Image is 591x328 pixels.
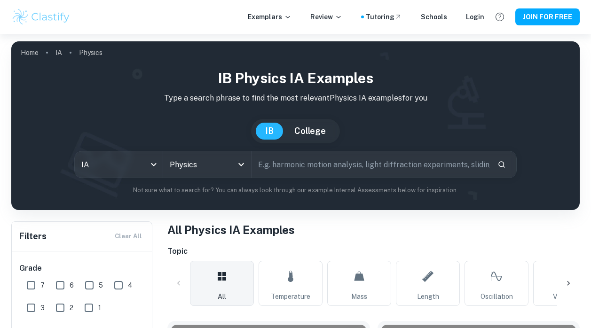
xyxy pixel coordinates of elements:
[351,291,367,302] span: Mass
[11,8,71,26] img: Clastify logo
[98,303,101,313] span: 1
[21,46,39,59] a: Home
[218,291,226,302] span: All
[40,280,45,290] span: 7
[70,280,74,290] span: 6
[271,291,310,302] span: Temperature
[256,123,283,140] button: IB
[421,12,447,22] a: Schools
[417,291,439,302] span: Length
[515,8,580,25] button: JOIN FOR FREE
[128,280,133,290] span: 4
[167,246,580,257] h6: Topic
[553,291,577,302] span: Velocity
[79,47,102,58] p: Physics
[70,303,73,313] span: 2
[235,158,248,171] button: Open
[481,291,513,302] span: Oscillation
[492,9,508,25] button: Help and Feedback
[55,46,62,59] a: IA
[19,93,572,104] p: Type a search phrase to find the most relevant Physics IA examples for you
[19,263,145,274] h6: Grade
[40,303,45,313] span: 3
[11,41,580,210] img: profile cover
[366,12,402,22] a: Tutoring
[310,12,342,22] p: Review
[19,186,572,195] p: Not sure what to search for? You can always look through our example Internal Assessments below f...
[285,123,335,140] button: College
[494,156,510,172] button: Search
[75,151,163,178] div: IA
[167,221,580,238] h1: All Physics IA Examples
[252,151,490,178] input: E.g. harmonic motion analysis, light diffraction experiments, sliding objects down a ramp...
[19,230,47,243] h6: Filters
[248,12,292,22] p: Exemplars
[466,12,484,22] a: Login
[19,68,572,89] h1: IB Physics IA examples
[99,280,103,290] span: 5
